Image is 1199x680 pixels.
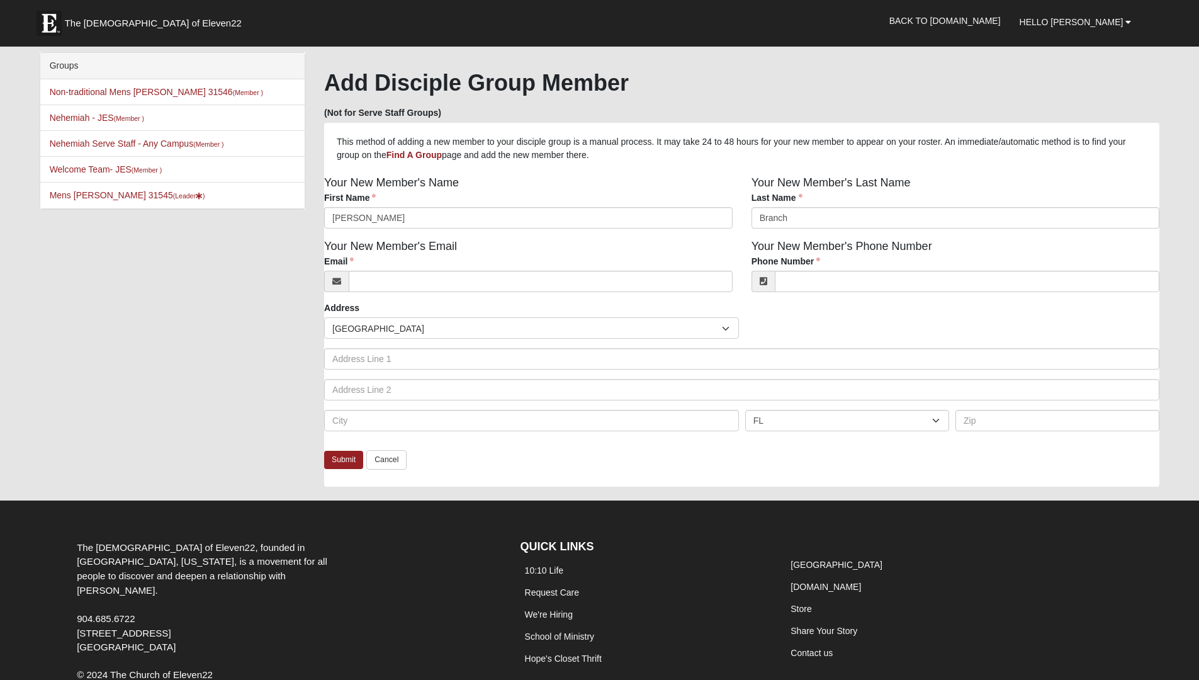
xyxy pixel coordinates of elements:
[791,648,833,658] a: Contact us
[324,379,1159,400] input: Address Line 2
[1020,17,1123,27] span: Hello [PERSON_NAME]
[791,560,882,570] a: [GEOGRAPHIC_DATA]
[791,626,857,636] a: Share Your Story
[337,137,1126,160] span: This method of adding a new member to your disciple group is a manual process. It may take 24 to ...
[315,238,742,302] div: Your New Member's Email
[525,609,573,620] a: We're Hiring
[40,53,305,79] div: Groups
[37,11,62,36] img: Eleven22 logo
[30,4,282,36] a: The [DEMOGRAPHIC_DATA] of Eleven22
[742,174,1169,238] div: Your New Member's Last Name
[791,582,861,592] a: [DOMAIN_NAME]
[324,191,376,204] label: First Name
[386,150,442,160] a: Find A Group
[742,238,1169,302] div: Your New Member's Phone Number
[324,69,1159,96] h1: Add Disciple Group Member
[50,87,263,97] a: Non-traditional Mens [PERSON_NAME] 31546(Member )
[324,410,739,431] input: City
[525,654,602,664] a: Hope's Closet Thrift
[67,541,363,655] div: The [DEMOGRAPHIC_DATA] of Eleven22, founded in [GEOGRAPHIC_DATA], [US_STATE], is a movement for a...
[132,166,162,174] small: (Member )
[50,190,205,200] a: Mens [PERSON_NAME] 31545(Leader)
[324,451,363,469] a: Submit
[233,89,263,96] small: (Member )
[315,174,742,238] div: Your New Member's Name
[955,410,1159,431] input: Zip
[193,140,223,148] small: (Member )
[791,604,811,614] a: Store
[366,450,407,470] a: Cancel
[1010,6,1141,38] a: Hello [PERSON_NAME]
[50,139,224,149] a: Nehemiah Serve Staff - Any Campus(Member )
[525,587,579,598] a: Request Care
[324,302,359,314] label: Address
[521,540,768,554] h4: QUICK LINKS
[525,632,594,642] a: School of Ministry
[173,192,205,200] small: (Leader )
[880,5,1010,37] a: Back to [DOMAIN_NAME]
[324,255,354,268] label: Email
[50,164,162,174] a: Welcome Team- JES(Member )
[114,115,144,122] small: (Member )
[65,17,242,30] span: The [DEMOGRAPHIC_DATA] of Eleven22
[324,108,1159,118] h5: (Not for Serve Staff Groups)
[751,255,821,268] label: Phone Number
[442,150,589,160] span: page and add the new member there.
[77,642,176,652] span: [GEOGRAPHIC_DATA]
[525,565,564,575] a: 10:10 Life
[324,348,1159,370] input: Address Line 1
[50,113,144,123] a: Nehemiah - JES(Member )
[332,318,722,339] span: [GEOGRAPHIC_DATA]
[751,191,802,204] label: Last Name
